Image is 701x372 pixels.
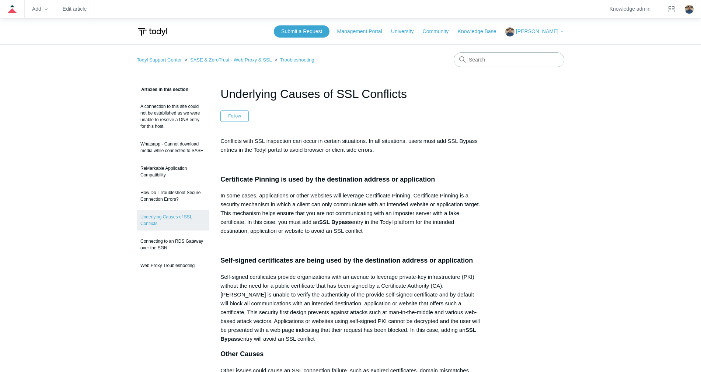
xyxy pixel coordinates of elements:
p: Conflicts with SSL inspection can occur in certain situations. In all situations, users must add ... [220,137,481,154]
a: Edit article [63,7,87,11]
a: Underlying Causes of SSL Conflicts [137,210,209,231]
li: Troubleshooting [273,57,314,63]
a: Knowledge admin [610,7,651,11]
a: A connection to this site could not be established as we were unable to resolve a DNS entry for t... [137,99,209,133]
img: user avatar [685,5,694,14]
zd-hc-trigger: Add [32,7,48,11]
a: ReMarkable Application Compatibility [137,161,209,182]
img: Todyl Support Center Help Center home page [137,25,168,39]
a: Troubleshooting [280,57,314,63]
a: Whatsapp - Cannot download media while connected to SASE [137,137,209,158]
strong: SSL Bypass [319,219,351,225]
li: SASE & ZeroTrust - Web Proxy & SSL [183,57,273,63]
a: University [391,28,421,35]
p: Self-signed certificates provide organizations with an avenue to leverage private-key infrastruct... [220,273,481,343]
span: [PERSON_NAME] [516,28,558,34]
button: Follow Article [220,110,249,122]
a: Web Proxy Troubleshooting [137,259,209,273]
strong: SSL Bypass [220,327,476,342]
a: How Do I Troubleshoot Secure Connection Errors? [137,186,209,206]
h3: Certificate Pinning is used by the destination address or application [220,174,481,185]
p: In some cases, applications or other websites will leverage Certificate Pinning. Certificate Pinn... [220,191,481,235]
input: Search [454,52,564,67]
a: Community [423,28,456,35]
h1: Underlying Causes of SSL Conflicts [220,85,481,103]
a: Knowledge Base [458,28,504,35]
a: Management Portal [337,28,390,35]
a: Todyl Support Center [137,57,182,63]
li: Todyl Support Center [137,57,183,63]
h3: Self-signed certificates are being used by the destination address or application [220,255,481,266]
zd-hc-trigger: Click your profile icon to open the profile menu [685,5,694,14]
a: Connecting to an RDS Gateway over the SGN [137,234,209,255]
button: [PERSON_NAME] [505,27,564,36]
span: Articles in this section [137,87,188,92]
a: SASE & ZeroTrust - Web Proxy & SSL [190,57,272,63]
h3: Other Causes [220,349,481,359]
a: Submit a Request [274,25,329,38]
